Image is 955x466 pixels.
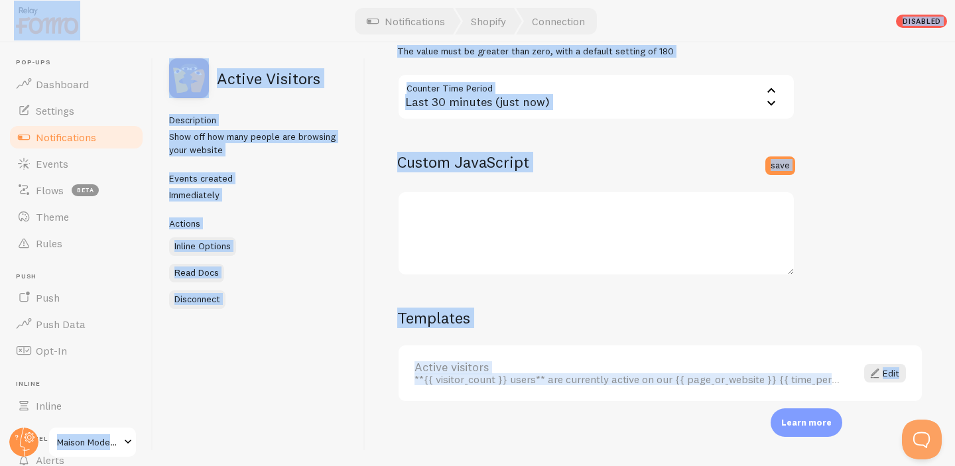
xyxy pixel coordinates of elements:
[57,434,120,450] span: Maison Modeste
[864,364,906,382] a: Edit
[16,58,145,67] span: Pop-ups
[36,210,69,223] span: Theme
[397,46,795,58] div: The value must be greater than zero, with a default setting of 180
[16,380,145,388] span: Inline
[16,272,145,281] span: Push
[8,124,145,150] a: Notifications
[414,361,840,373] a: Active visitors
[217,70,320,86] h2: Active Visitors
[48,426,137,458] a: Maison Modeste
[36,104,74,117] span: Settings
[8,337,145,364] a: Opt-In
[169,264,224,282] a: Read Docs
[36,291,60,304] span: Push
[397,152,795,172] h2: Custom JavaScript
[781,416,832,429] p: Learn more
[36,399,62,412] span: Inline
[36,344,67,357] span: Opt-In
[397,308,923,328] h2: Templates
[36,157,68,170] span: Events
[8,204,145,230] a: Theme
[8,392,145,419] a: Inline
[8,97,145,124] a: Settings
[169,188,349,202] p: Immediately
[36,78,89,91] span: Dashboard
[36,237,62,250] span: Rules
[169,58,209,98] img: fomo_icons_pageviews.svg
[8,71,145,97] a: Dashboard
[8,177,145,204] a: Flows beta
[765,156,795,175] button: save
[8,150,145,177] a: Events
[36,318,86,331] span: Push Data
[397,74,795,120] div: Last 30 minutes (just now)
[8,284,145,311] a: Push
[8,230,145,257] a: Rules
[169,114,349,126] h5: Description
[14,3,80,37] img: fomo-relay-logo-orange.svg
[36,131,96,144] span: Notifications
[771,408,842,437] div: Learn more
[169,237,236,256] a: Inline Options
[169,290,225,309] button: Disconnect
[169,217,349,229] h5: Actions
[169,172,349,184] h5: Events created
[414,373,840,385] div: **{{ visitor_count }} users** are currently active on our {{ page_or_website }} {{ time_period }}
[72,184,99,196] span: beta
[36,184,64,197] span: Flows
[902,420,942,459] iframe: Help Scout Beacon - Open
[169,130,349,156] p: Show off how many people are browsing your website
[8,311,145,337] a: Push Data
